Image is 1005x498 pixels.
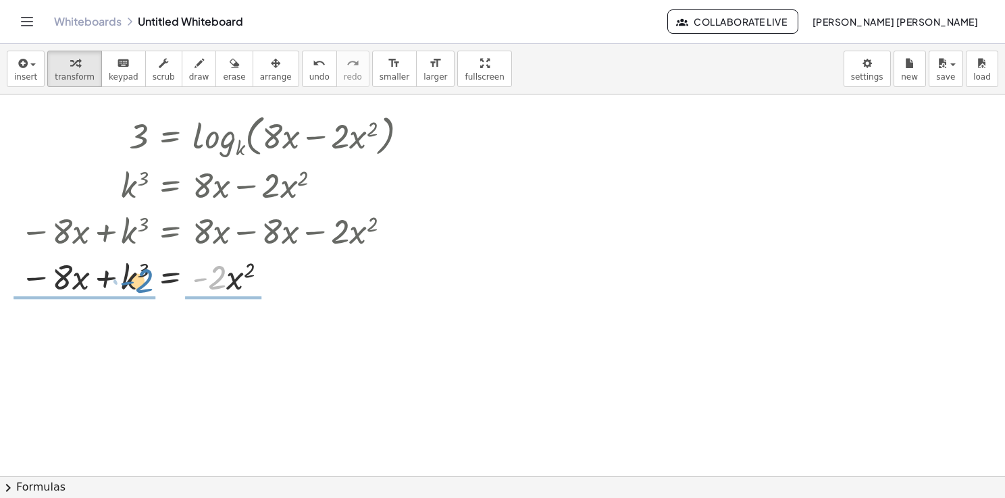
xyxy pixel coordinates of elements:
[372,51,417,87] button: format_sizesmaller
[313,55,326,72] i: undo
[253,51,299,87] button: arrange
[16,11,38,32] button: Toggle navigation
[7,51,45,87] button: insert
[54,15,122,28] a: Whiteboards
[223,72,245,82] span: erase
[679,16,787,28] span: Collaborate Live
[416,51,455,87] button: format_sizelarger
[973,72,991,82] span: load
[47,51,102,87] button: transform
[901,72,918,82] span: new
[936,72,955,82] span: save
[215,51,253,87] button: erase
[153,72,175,82] span: scrub
[851,72,883,82] span: settings
[344,72,362,82] span: redo
[465,72,504,82] span: fullscreen
[101,51,146,87] button: keyboardkeypad
[309,72,330,82] span: undo
[14,72,37,82] span: insert
[117,55,130,72] i: keyboard
[457,51,511,87] button: fullscreen
[346,55,359,72] i: redo
[182,51,217,87] button: draw
[189,72,209,82] span: draw
[336,51,369,87] button: redoredo
[844,51,891,87] button: settings
[55,72,95,82] span: transform
[894,51,926,87] button: new
[302,51,337,87] button: undoundo
[109,72,138,82] span: keypad
[145,51,182,87] button: scrub
[929,51,963,87] button: save
[429,55,442,72] i: format_size
[388,55,401,72] i: format_size
[966,51,998,87] button: load
[260,72,292,82] span: arrange
[812,16,978,28] span: [PERSON_NAME] [PERSON_NAME]
[380,72,409,82] span: smaller
[423,72,447,82] span: larger
[667,9,798,34] button: Collaborate Live
[801,9,989,34] button: [PERSON_NAME] [PERSON_NAME]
